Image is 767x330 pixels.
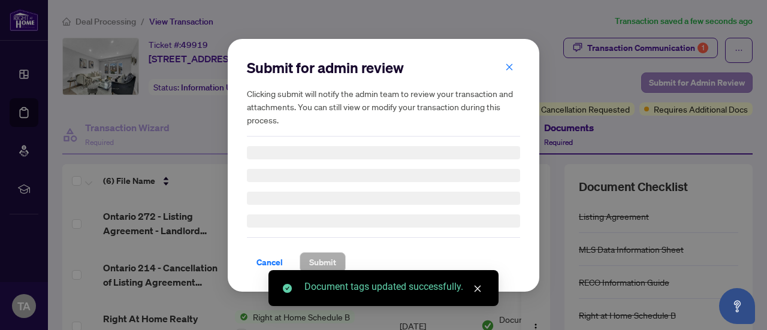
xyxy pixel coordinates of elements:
h5: Clicking submit will notify the admin team to review your transaction and attachments. You can st... [247,87,520,126]
a: Close [471,282,484,295]
h2: Submit for admin review [247,58,520,77]
div: Document tags updated successfully. [304,280,484,294]
span: Cancel [256,253,283,272]
span: check-circle [283,284,292,293]
button: Cancel [247,252,292,273]
button: Submit [300,252,346,273]
span: close [473,284,482,293]
button: Open asap [719,288,755,324]
span: close [505,62,514,71]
